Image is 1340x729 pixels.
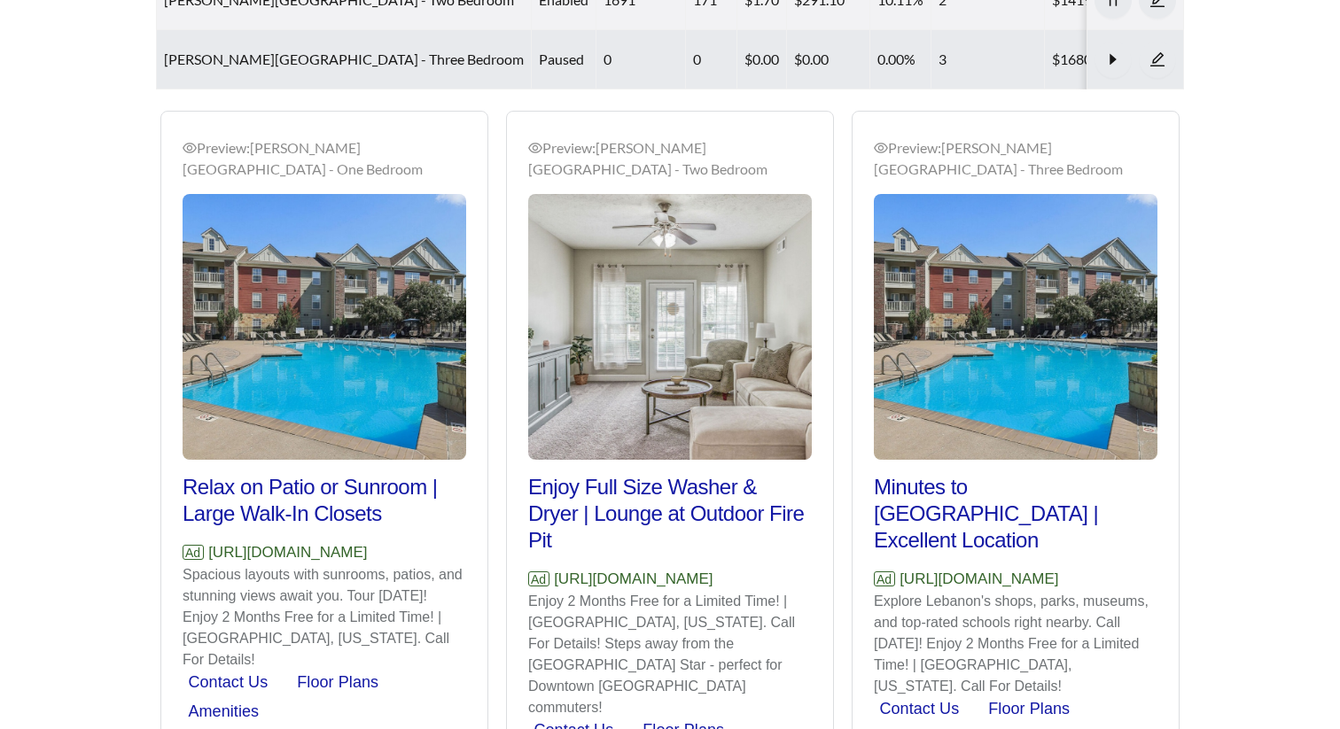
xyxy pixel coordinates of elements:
[686,30,737,89] td: 0
[1140,51,1175,67] span: edit
[1139,41,1176,78] button: edit
[874,591,1157,697] p: Explore Lebanon's shops, parks, museums, and top-rated schools right nearby. Call [DATE]! Enjoy 2...
[596,30,686,89] td: 0
[931,30,1045,89] td: 3
[874,137,1157,180] div: Preview: [PERSON_NAME][GEOGRAPHIC_DATA] - Three Bedroom
[539,50,584,67] span: paused
[164,50,524,67] a: [PERSON_NAME][GEOGRAPHIC_DATA] - Three Bedroom
[874,141,888,155] span: eye
[874,568,1157,591] p: [URL][DOMAIN_NAME]
[879,700,959,717] a: Contact Us
[1139,50,1176,67] a: edit
[737,30,787,89] td: $0.00
[874,571,895,586] span: Ad
[870,30,931,89] td: 0.00%
[988,700,1070,717] a: Floor Plans
[874,194,1157,460] img: Preview_Hamilton Station - Three Bedroom
[1045,30,1204,89] td: $1680
[874,474,1157,554] h2: Minutes to [GEOGRAPHIC_DATA] | Excellent Location
[1095,51,1131,67] span: caret-right
[787,30,870,89] td: $0.00
[1095,41,1132,78] button: caret-right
